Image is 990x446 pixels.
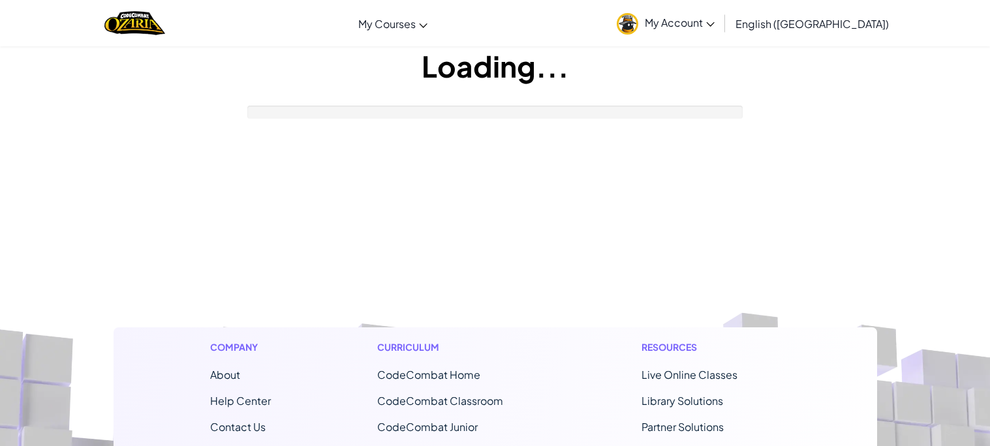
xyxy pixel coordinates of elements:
span: CodeCombat Home [377,368,480,381]
a: Ozaria by CodeCombat logo [104,10,165,37]
a: CodeCombat Classroom [377,394,503,408]
h1: Company [210,340,271,354]
span: Contact Us [210,420,266,434]
h1: Curriculum [377,340,535,354]
a: Library Solutions [642,394,723,408]
a: CodeCombat Junior [377,420,478,434]
span: My Courses [358,17,416,31]
a: Help Center [210,394,271,408]
img: avatar [617,13,638,35]
img: Home [104,10,165,37]
a: English ([GEOGRAPHIC_DATA]) [729,6,895,41]
a: My Account [610,3,721,44]
a: Live Online Classes [642,368,737,381]
span: English ([GEOGRAPHIC_DATA]) [735,17,889,31]
span: My Account [645,16,715,29]
a: Partner Solutions [642,420,724,434]
a: About [210,368,240,381]
h1: Resources [642,340,781,354]
a: My Courses [352,6,434,41]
